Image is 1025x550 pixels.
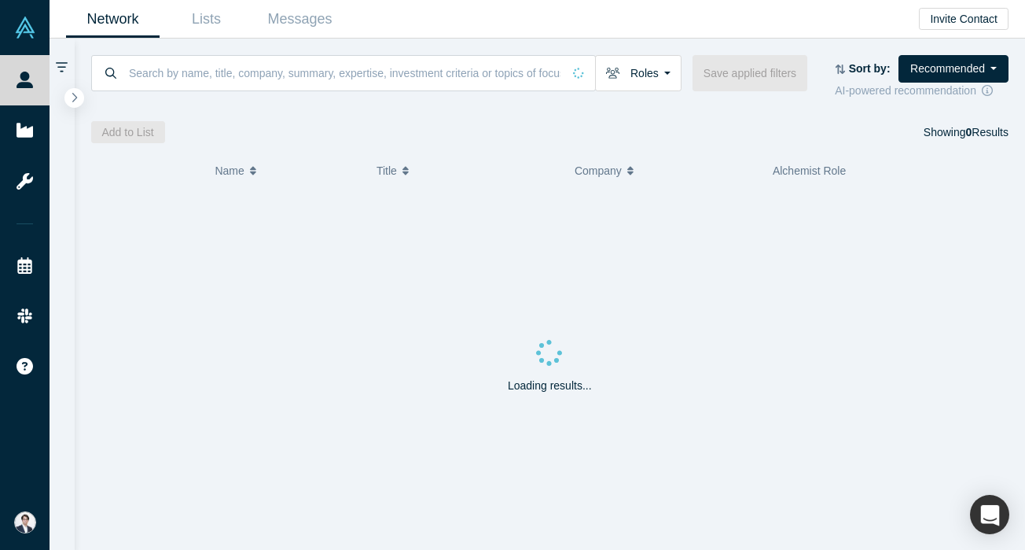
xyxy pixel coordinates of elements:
button: Add to List [91,121,165,143]
button: Company [575,154,756,187]
strong: 0 [966,126,972,138]
button: Recommended [898,55,1008,83]
div: AI-powered recommendation [835,83,1008,99]
span: Name [215,154,244,187]
input: Search by name, title, company, summary, expertise, investment criteria or topics of focus [127,54,562,91]
a: Lists [160,1,253,38]
div: Showing [924,121,1008,143]
img: Alchemist Vault Logo [14,17,36,39]
span: Results [966,126,1008,138]
a: Messages [253,1,347,38]
p: Loading results... [508,378,592,394]
span: Alchemist Role [773,164,846,177]
img: Eisuke Shimizu's Account [14,511,36,533]
strong: Sort by: [849,62,891,75]
button: Roles [595,55,681,91]
button: Name [215,154,360,187]
span: Company [575,154,622,187]
span: Title [377,154,397,187]
a: Network [66,1,160,38]
button: Title [377,154,558,187]
button: Save applied filters [693,55,807,91]
button: Invite Contact [919,8,1008,30]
